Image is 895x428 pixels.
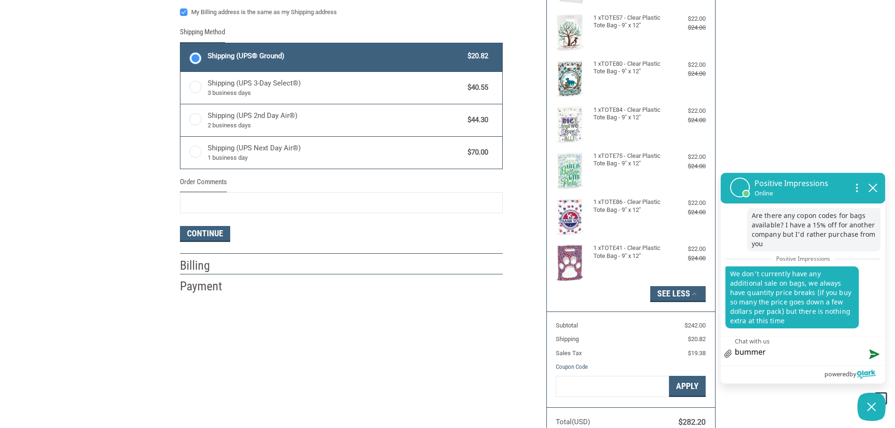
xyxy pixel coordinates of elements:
[180,258,235,273] h2: Billing
[849,368,856,380] span: by
[668,152,706,162] div: $22.00
[556,322,578,329] span: Subtotal
[721,343,736,366] a: file upload
[668,106,706,116] div: $22.00
[208,121,463,130] span: 2 business days
[669,376,706,397] button: Apply
[755,189,828,198] p: Online
[668,208,706,217] div: $24.00
[668,69,706,78] div: $24.00
[208,153,463,163] span: 1 business day
[668,254,706,263] div: $24.00
[208,78,463,98] span: Shipping (UPS 3-Day Select®)
[678,418,706,427] span: $282.20
[180,226,230,242] button: Continue
[668,116,706,125] div: $24.00
[668,60,706,70] div: $22.00
[755,178,828,189] p: Positive Impressions
[720,172,886,384] div: olark chatbox
[593,106,666,122] h4: 1 x TOTE84 - Clear Plastic Tote Bag - 9" x 12"
[735,337,770,344] label: Chat with us
[593,152,666,168] h4: 1 x TOTE75 - Clear Plastic Tote Bag - 9" x 12"
[650,286,706,302] button: See Less
[556,418,590,426] span: Total (USD)
[747,208,880,251] p: Are there any copon codes for bags available? I have a 15% off for another company but I'd rather...
[556,376,669,397] input: Gift Certificate or Coupon Code
[180,8,503,16] label: My Billing address is the same as my Shipping address
[556,335,579,342] span: Shipping
[862,344,885,366] button: Send message
[721,203,885,336] div: chat
[688,335,706,342] span: $20.82
[208,51,463,62] span: Shipping (UPS® Ground)
[593,14,666,30] h4: 1 x TOTE57 - Clear Plastic Tote Bag - 9" x 12"
[668,162,706,171] div: $24.00
[180,279,235,294] h2: Payment
[668,23,706,32] div: $24.00
[593,198,666,214] h4: 1 x TOTE86 - Clear Plastic Tote Bag - 9" x 12"
[463,82,489,93] span: $40.55
[771,253,835,265] span: Positive Impressions
[463,51,489,62] span: $20.82
[725,266,859,328] p: We don't currently have any additional sale on bags, we always have quantity price breaks (if you...
[463,147,489,158] span: $70.00
[668,198,706,208] div: $22.00
[208,88,463,98] span: 3 business days
[208,110,463,130] span: Shipping (UPS 2nd Day Air®)
[865,181,880,195] button: close chatbox
[825,366,885,383] a: Powered by Olark
[857,393,886,421] button: Close Chatbox
[180,177,227,192] legend: Order Comments
[556,350,582,357] span: Sales Tax
[668,14,706,23] div: $22.00
[593,60,666,76] h4: 1 x TOTE80 - Clear Plastic Tote Bag - 9" x 12"
[593,244,666,260] h4: 1 x TOTE41 - Clear Plastic Tote Bag - 9" x 12"
[825,368,849,380] span: powered
[848,180,865,196] button: Open chat options menu
[688,350,706,357] span: $19.38
[556,363,588,370] a: Coupon Code
[463,115,489,125] span: $44.30
[668,244,706,254] div: $22.00
[208,143,463,163] span: Shipping (UPS Next Day Air®)
[180,27,225,42] legend: Shipping Method
[685,322,706,329] span: $242.00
